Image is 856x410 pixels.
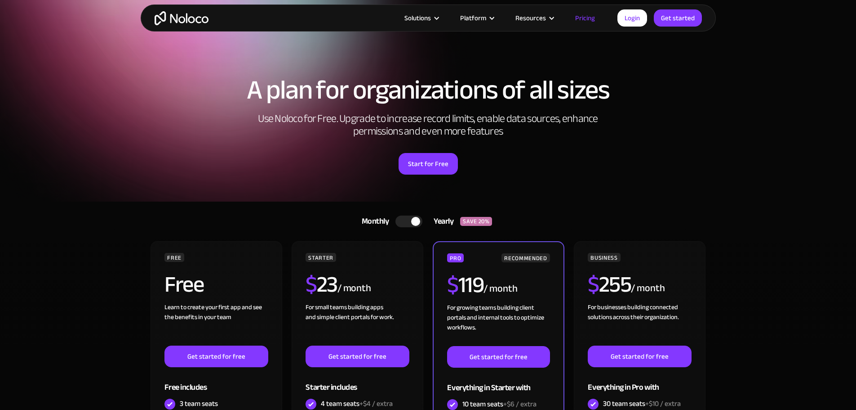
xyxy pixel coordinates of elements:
div: / month [337,281,371,296]
div: For growing teams building client portals and internal tools to optimize workflows. [447,303,550,346]
div: PRO [447,253,464,262]
div: Platform [460,12,486,24]
div: Starter includes [306,367,409,396]
div: / month [631,281,665,296]
div: Resources [515,12,546,24]
div: Everything in Pro with [588,367,691,396]
h2: 119 [447,274,483,296]
div: / month [483,282,517,296]
span: $ [447,264,458,306]
div: Everything in Starter with [447,368,550,397]
a: Get started for free [447,346,550,368]
div: For businesses building connected solutions across their organization. ‍ [588,302,691,346]
h2: 23 [306,273,337,296]
h1: A plan for organizations of all sizes [150,77,707,104]
a: Get started for free [164,346,268,367]
a: Get started [654,9,702,27]
div: FREE [164,253,184,262]
div: Resources [504,12,564,24]
div: 10 team seats [462,399,537,409]
div: Learn to create your first app and see the benefits in your team ‍ [164,302,268,346]
div: 3 team seats [180,399,218,409]
h2: 255 [588,273,631,296]
div: 30 team seats [603,399,681,409]
a: Get started for free [588,346,691,367]
div: Solutions [393,12,449,24]
div: SAVE 20% [460,217,492,226]
div: Solutions [404,12,431,24]
div: For small teams building apps and simple client portals for work. ‍ [306,302,409,346]
span: $ [306,263,317,306]
div: STARTER [306,253,336,262]
a: Pricing [564,12,606,24]
div: 4 team seats [321,399,393,409]
h2: Free [164,273,204,296]
div: RECOMMENDED [501,253,550,262]
div: BUSINESS [588,253,620,262]
span: $ [588,263,599,306]
div: Platform [449,12,504,24]
div: Yearly [422,215,460,228]
a: Login [617,9,647,27]
a: Get started for free [306,346,409,367]
a: Start for Free [399,153,458,175]
div: Monthly [350,215,396,228]
a: home [155,11,208,25]
h2: Use Noloco for Free. Upgrade to increase record limits, enable data sources, enhance permissions ... [248,113,608,138]
div: Free includes [164,367,268,396]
